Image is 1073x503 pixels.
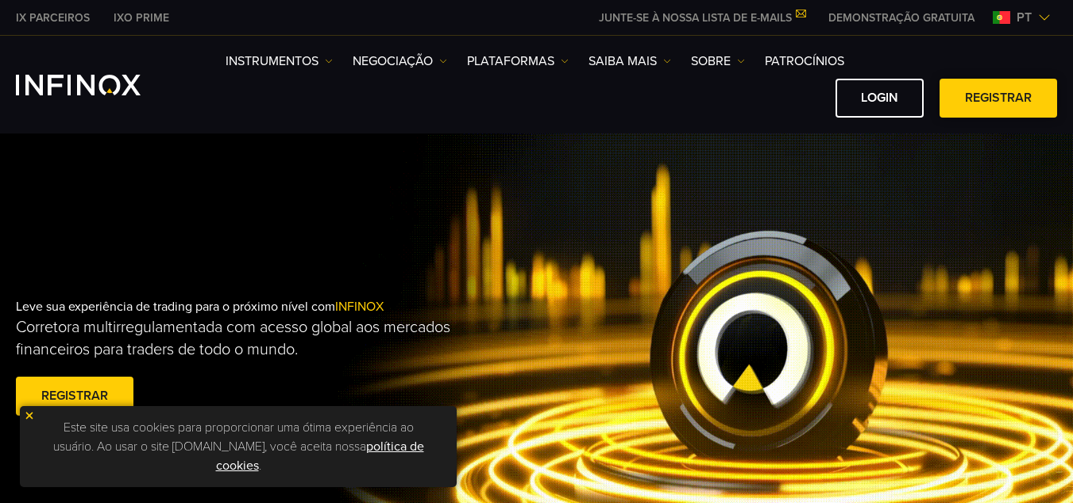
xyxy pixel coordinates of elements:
[4,10,102,26] a: INFINOX
[589,52,671,71] a: Saiba mais
[816,10,986,26] a: INFINOX MENU
[765,52,844,71] a: Patrocínios
[28,414,449,479] p: Este site usa cookies para proporcionar uma ótima experiência ao usuário. Ao usar o site [DOMAIN_...
[467,52,569,71] a: PLATAFORMAS
[691,52,745,71] a: SOBRE
[335,299,384,315] span: INFINOX
[102,10,181,26] a: INFINOX
[24,410,35,421] img: yellow close icon
[226,52,333,71] a: Instrumentos
[16,273,568,445] div: Leve sua experiência de trading para o próximo nível com
[16,377,133,416] a: Registrar
[1010,8,1038,27] span: pt
[940,79,1057,118] a: Registrar
[587,11,816,25] a: JUNTE-SE À NOSSA LISTA DE E-MAILS
[353,52,447,71] a: NEGOCIAÇÃO
[836,79,924,118] a: Login
[16,75,178,95] a: INFINOX Logo
[16,316,457,361] p: Corretora multirregulamentada com acesso global aos mercados financeiros para traders de todo o m...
